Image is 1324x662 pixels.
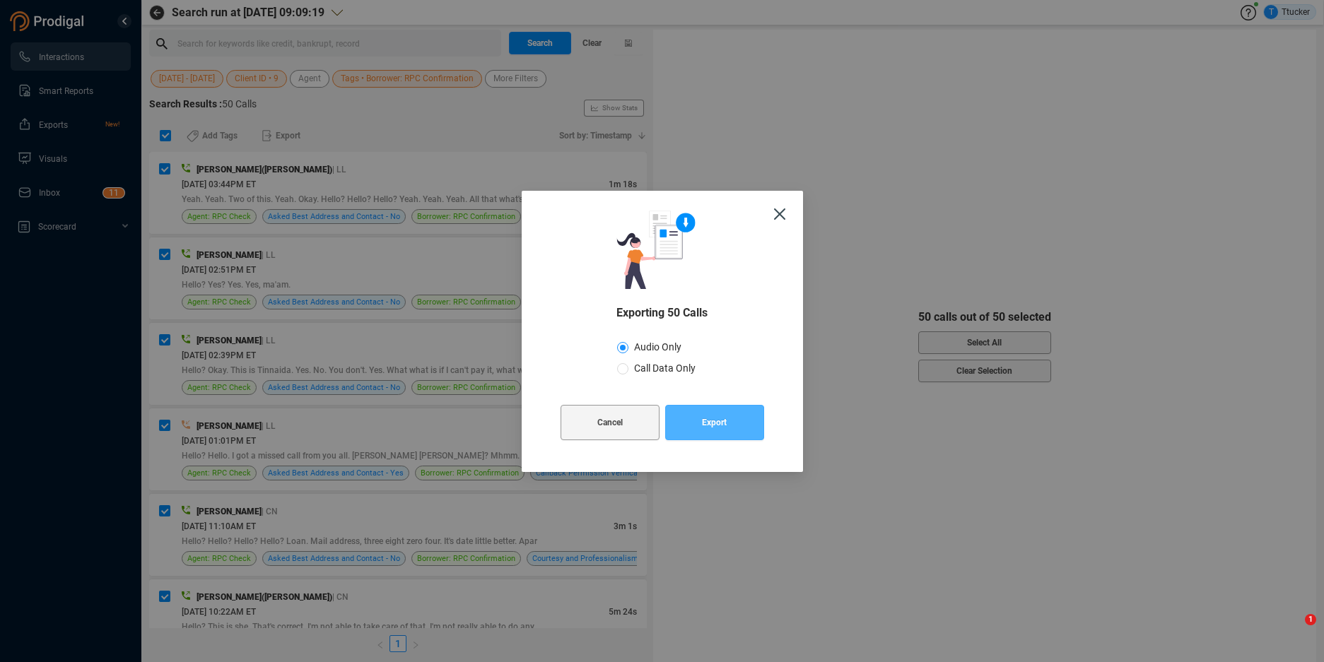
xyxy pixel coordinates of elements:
[628,362,701,374] span: Call Data Only
[561,405,660,440] button: Cancel
[665,405,764,440] button: Export
[597,405,623,440] span: Cancel
[756,191,803,237] button: Close
[1276,614,1310,648] iframe: Intercom live chat
[1305,614,1316,625] span: 1
[702,405,727,440] span: Export
[628,341,687,353] span: Audio Only
[616,304,708,321] span: Exporting 50 Calls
